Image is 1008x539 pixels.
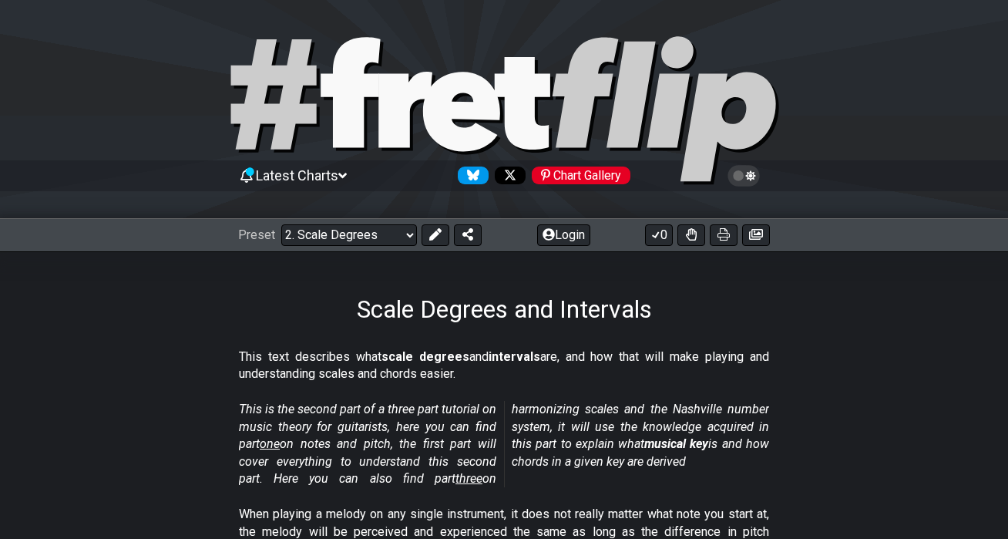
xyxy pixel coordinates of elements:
strong: intervals [489,349,540,364]
span: Latest Charts [256,167,338,184]
h1: Scale Degrees and Intervals [357,295,652,324]
strong: scale degrees [381,349,469,364]
button: Login [537,224,590,246]
div: Chart Gallery [532,167,630,184]
em: This is the second part of a three part tutorial on music theory for guitarists, here you can fin... [239,402,769,486]
strong: musical key [644,436,708,451]
span: three [455,471,482,486]
span: Preset [238,227,275,242]
p: This text describes what and are, and how that will make playing and understanding scales and cho... [239,349,769,383]
a: #fretflip at Pinterest [526,167,630,184]
a: Follow #fretflip at Bluesky [452,167,489,184]
button: Share Preset [454,224,482,246]
a: Follow #fretflip at X [489,167,526,184]
button: Toggle Dexterity for all fretkits [677,224,705,246]
button: Create image [742,224,770,246]
button: Print [710,224,738,246]
button: 0 [645,224,673,246]
span: Toggle light / dark theme [735,169,753,183]
select: Preset [281,224,417,246]
button: Edit Preset [422,224,449,246]
span: one [260,436,280,451]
